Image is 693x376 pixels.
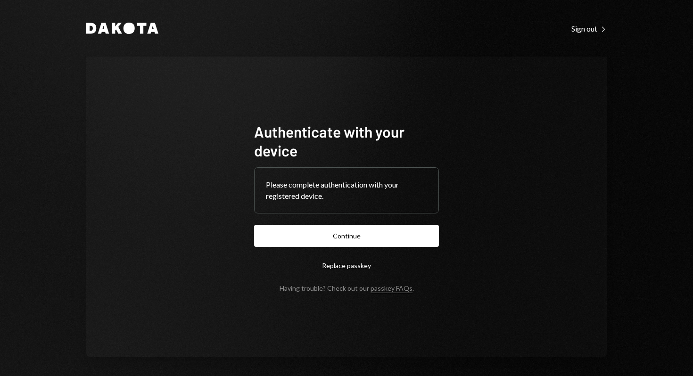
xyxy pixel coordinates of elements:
div: Having trouble? Check out our . [280,284,414,292]
div: Please complete authentication with your registered device. [266,179,427,202]
button: Continue [254,225,439,247]
a: passkey FAQs [371,284,412,293]
button: Replace passkey [254,254,439,277]
a: Sign out [571,23,607,33]
h1: Authenticate with your device [254,122,439,160]
div: Sign out [571,24,607,33]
